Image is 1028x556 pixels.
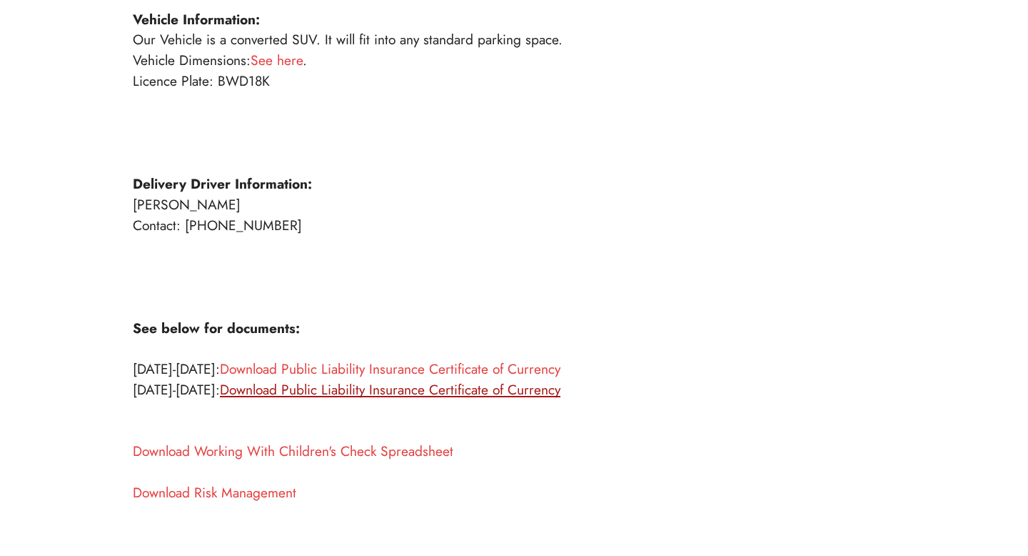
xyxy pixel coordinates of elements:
[220,359,560,379] a: Download Public Liability Insurance Certificate of Currency
[251,50,303,70] a: See here
[133,174,312,194] strong: Delivery Driver Information:
[133,482,296,502] a: Download Risk Management
[220,379,560,399] a: Download Public Liability Insurance Certificate of Currency
[133,441,453,461] a: Download Working With Children's Check Spreadsheet
[133,318,300,338] strong: See below for documents:
[133,9,260,29] strong: Vehicle Information:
